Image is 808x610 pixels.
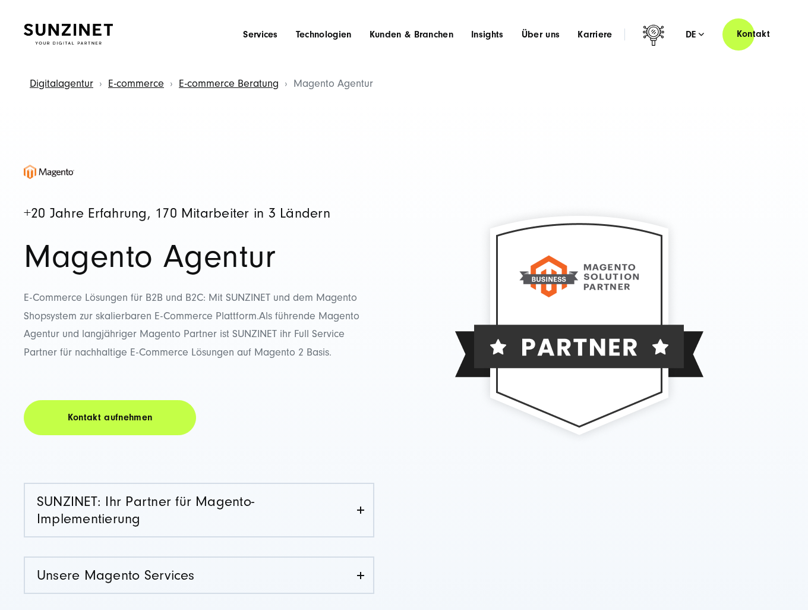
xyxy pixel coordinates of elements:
[25,484,373,536] a: SUNZINET: Ihr Partner für Magento-Implementierung
[24,310,359,359] span: Als führende Magento Agentur und langjähriger Magento Partner ist SUNZINET ihr Full Service Partn...
[686,29,705,40] div: de
[293,77,373,90] span: Magento Agentur
[24,165,74,180] img: magento
[30,77,93,90] a: Digitalagentur
[25,558,373,593] a: Unsere Magento Services
[24,240,374,273] h1: Magento Agentur
[296,29,352,40] a: Technologien
[370,29,453,40] a: Kunden & Branchen
[243,29,278,40] a: Services
[24,400,196,435] a: Kontakt aufnehmen
[471,29,504,40] a: Insights
[179,77,279,90] a: E-commerce Beratung
[24,24,113,45] img: SUNZINET Full Service Digital Agentur
[577,29,613,40] a: Karriere
[108,77,164,90] a: E-commerce
[522,29,560,40] a: Über uns
[24,206,374,221] h4: +20 Jahre Erfahrung, 170 Mitarbeiter in 3 Ländern
[419,165,740,486] img: Magento Agentur Partnerlogo
[722,17,784,51] a: Kontakt
[24,291,357,322] span: E-Commerce Lösungen für B2B und B2C: Mit SUNZINET und dem Magento Shopsystem zur skalierbaren E-C...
